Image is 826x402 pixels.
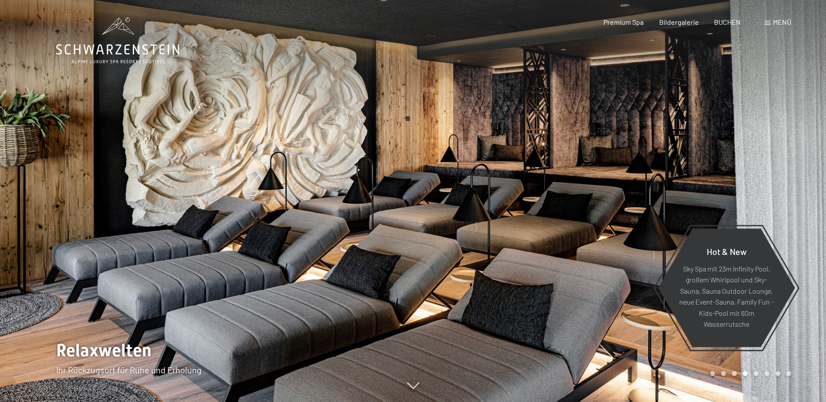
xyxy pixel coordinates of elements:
[707,246,747,256] span: Hot & New
[773,18,791,26] span: Menü
[732,371,737,376] div: Carousel Page 3
[721,371,726,376] div: Carousel Page 2
[743,371,748,376] div: Carousel Page 4 (Current Slide)
[765,371,769,376] div: Carousel Page 6
[659,18,699,26] a: Bildergalerie
[775,371,780,376] div: Carousel Page 7
[754,371,759,376] div: Carousel Page 5
[679,263,774,330] p: Sky Spa mit 23m Infinity Pool, großem Whirlpool und Sky-Sauna, Sauna Outdoor Lounge, neue Event-S...
[707,371,791,376] div: Carousel Pagination
[657,228,796,348] a: Hot & New Sky Spa mit 23m Infinity Pool, großem Whirlpool und Sky-Sauna, Sauna Outdoor Lounge, ne...
[603,18,644,26] a: Premium Spa
[786,371,791,376] div: Carousel Page 8
[710,371,715,376] div: Carousel Page 1
[714,18,741,26] a: BUCHEN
